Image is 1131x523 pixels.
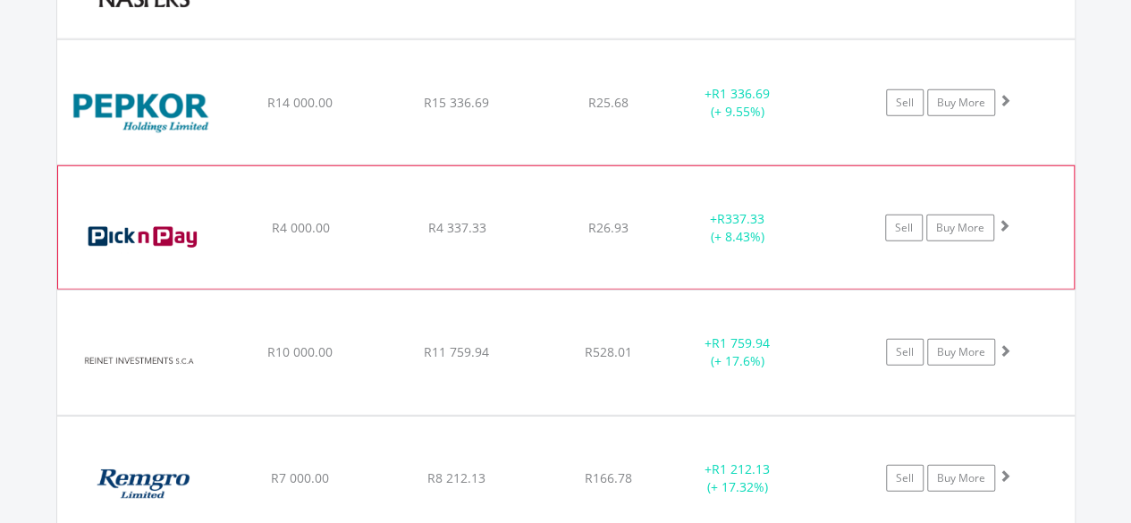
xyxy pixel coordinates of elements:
span: R1 336.69 [712,85,770,102]
span: R10 000.00 [267,343,333,360]
a: Sell [885,215,923,241]
span: R25.68 [588,94,629,111]
div: + (+ 17.32%) [671,460,806,496]
span: R26.93 [588,219,629,236]
a: Buy More [926,215,994,241]
span: R528.01 [585,343,632,360]
a: Sell [886,339,924,366]
span: R4 000.00 [271,219,329,236]
span: R337.33 [717,210,764,227]
div: + (+ 17.6%) [671,334,806,370]
span: R14 000.00 [267,94,333,111]
div: + (+ 8.43%) [670,210,804,246]
img: EQU.ZA.PPH.png [66,63,220,159]
span: R1 759.94 [712,334,770,351]
img: EQU.ZA.PIK.png [67,189,221,285]
span: R166.78 [585,469,632,486]
span: R11 759.94 [424,343,489,360]
span: R1 212.13 [712,460,770,477]
a: Sell [886,89,924,116]
a: Buy More [927,339,995,366]
span: R7 000.00 [271,469,329,486]
a: Sell [886,465,924,492]
span: R8 212.13 [427,469,485,486]
a: Buy More [927,89,995,116]
img: EQU.ZA.RNI.png [66,313,220,409]
a: Buy More [927,465,995,492]
div: + (+ 9.55%) [671,85,806,121]
span: R4 337.33 [427,219,485,236]
span: R15 336.69 [424,94,489,111]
